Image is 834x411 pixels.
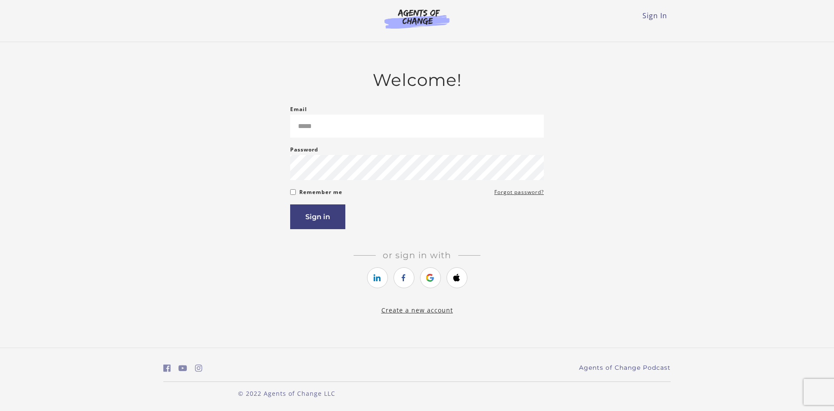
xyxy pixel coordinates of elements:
[579,363,671,372] a: Agents of Change Podcast
[290,70,544,90] h2: Welcome!
[642,11,667,20] a: Sign In
[195,362,202,375] a: https://www.instagram.com/agentsofchangeprep/ (Open in a new window)
[367,267,388,288] a: https://courses.thinkific.com/users/auth/linkedin?ss%5Breferral%5D=&ss%5Buser_return_to%5D=&ss%5B...
[420,267,441,288] a: https://courses.thinkific.com/users/auth/google?ss%5Breferral%5D=&ss%5Buser_return_to%5D=&ss%5Bvi...
[179,362,187,375] a: https://www.youtube.com/c/AgentsofChangeTestPrepbyMeaganMitchell (Open in a new window)
[381,306,453,314] a: Create a new account
[290,204,345,229] button: Sign in
[394,267,414,288] a: https://courses.thinkific.com/users/auth/facebook?ss%5Breferral%5D=&ss%5Buser_return_to%5D=&ss%5B...
[447,267,467,288] a: https://courses.thinkific.com/users/auth/apple?ss%5Breferral%5D=&ss%5Buser_return_to%5D=&ss%5Bvis...
[163,389,410,398] p: © 2022 Agents of Change LLC
[179,364,187,372] i: https://www.youtube.com/c/AgentsofChangeTestPrepbyMeaganMitchell (Open in a new window)
[290,145,318,155] label: Password
[375,9,459,29] img: Agents of Change Logo
[163,364,171,372] i: https://www.facebook.com/groups/aswbtestprep (Open in a new window)
[494,187,544,197] a: Forgot password?
[290,104,307,115] label: Email
[376,250,458,260] span: Or sign in with
[299,187,342,197] label: Remember me
[163,362,171,375] a: https://www.facebook.com/groups/aswbtestprep (Open in a new window)
[195,364,202,372] i: https://www.instagram.com/agentsofchangeprep/ (Open in a new window)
